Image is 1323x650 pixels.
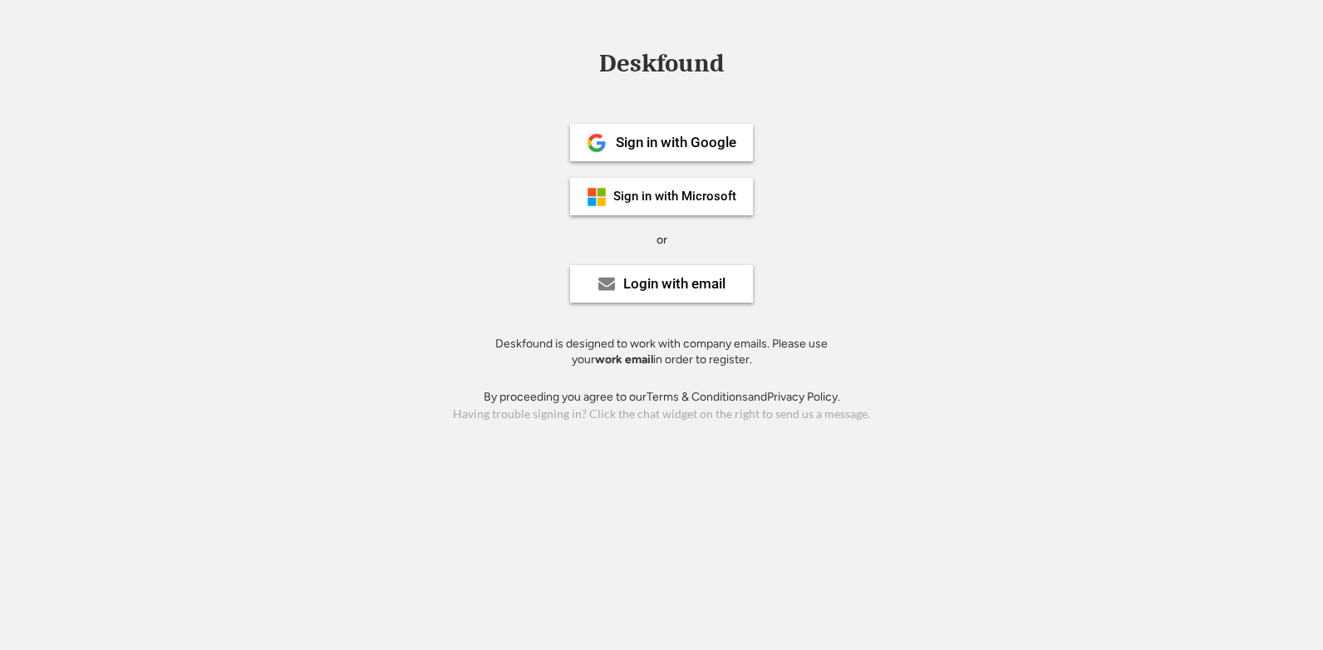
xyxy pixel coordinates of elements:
[616,135,736,150] div: Sign in with Google
[484,389,840,406] div: By proceeding you agree to our and
[595,352,653,367] strong: work email
[587,187,607,207] img: ms-symbollockup_mssymbol_19.png
[767,390,840,404] a: Privacy Policy.
[475,336,848,368] div: Deskfound is designed to work with company emails. Please use your in order to register.
[613,190,736,203] div: Sign in with Microsoft
[657,232,667,249] div: or
[587,133,607,153] img: 1024px-Google__G__Logo.svg.png
[591,51,732,76] div: Deskfound
[647,390,748,404] a: Terms & Conditions
[623,277,725,291] div: Login with email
